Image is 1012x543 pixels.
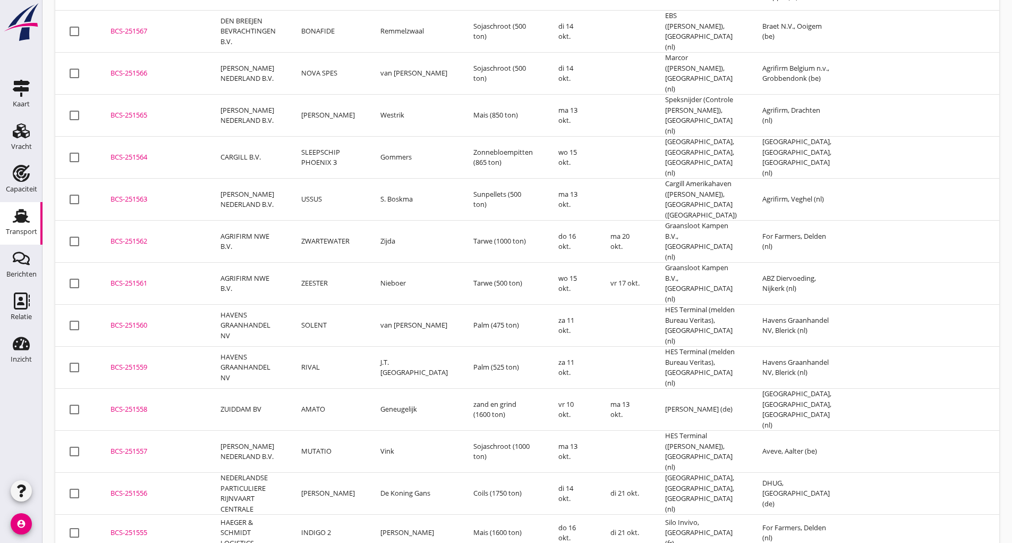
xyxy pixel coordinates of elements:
[546,179,598,221] td: ma 13 okt.
[208,389,288,431] td: ZUIDDAM BV
[461,137,546,179] td: Zonnebloempitten (865 ton)
[546,53,598,95] td: di 14 okt.
[546,389,598,431] td: vr 10 okt.
[208,305,288,347] td: HAVENS GRAANHANDEL NV
[368,473,461,515] td: De Koning Gans
[368,179,461,221] td: S. Boskma
[288,431,368,473] td: MUTATIO
[110,194,195,205] div: BCS-251563
[546,95,598,137] td: ma 13 okt.
[546,431,598,473] td: ma 13 okt.
[750,347,844,389] td: Havens Graanhandel NV, Blerick (nl)
[652,95,750,137] td: Speksnijder (Controle [PERSON_NAME]), [GEOGRAPHIC_DATA] (nl)
[461,473,546,515] td: Coils (1750 ton)
[6,186,37,193] div: Capaciteit
[598,389,652,431] td: ma 13 okt.
[288,347,368,389] td: RIVAL
[110,362,195,373] div: BCS-251559
[546,11,598,53] td: di 14 okt.
[750,137,844,179] td: [GEOGRAPHIC_DATA], [GEOGRAPHIC_DATA], [GEOGRAPHIC_DATA] (nl)
[652,221,750,263] td: Graansloot Kampen B.V., [GEOGRAPHIC_DATA] (nl)
[546,347,598,389] td: za 11 okt.
[110,528,195,538] div: BCS-251555
[652,179,750,221] td: Cargill Amerikahaven ([PERSON_NAME]), [GEOGRAPHIC_DATA] ([GEOGRAPHIC_DATA])
[208,53,288,95] td: [PERSON_NAME] NEDERLAND B.V.
[110,68,195,79] div: BCS-251566
[208,137,288,179] td: CARGILL B.V.
[546,263,598,305] td: wo 15 okt.
[368,11,461,53] td: Remmelzwaal
[11,513,32,534] i: account_circle
[288,137,368,179] td: SLEEPSCHIP PHOENIX 3
[598,263,652,305] td: vr 17 okt.
[288,179,368,221] td: USSUS
[208,473,288,515] td: NEDERLANDSE PARTICULIERE RIJNVAART CENTRALE
[288,263,368,305] td: ZEESTER
[208,347,288,389] td: HAVENS GRAANHANDEL NV
[368,431,461,473] td: Vink
[368,221,461,263] td: Zijda
[652,305,750,347] td: HES Terminal (melden Bureau Veritas), [GEOGRAPHIC_DATA] (nl)
[652,473,750,515] td: [GEOGRAPHIC_DATA], [GEOGRAPHIC_DATA], [GEOGRAPHIC_DATA] (nl)
[750,389,844,431] td: [GEOGRAPHIC_DATA], [GEOGRAPHIC_DATA], [GEOGRAPHIC_DATA] (nl)
[6,228,37,235] div: Transport
[461,11,546,53] td: Sojaschroot (500 ton)
[750,221,844,263] td: For Farmers, Delden (nl)
[750,11,844,53] td: Braet N.V., Ooigem (be)
[546,305,598,347] td: za 11 okt.
[11,313,32,320] div: Relatie
[368,95,461,137] td: Westrik
[750,431,844,473] td: Aveve, Aalter (be)
[368,263,461,305] td: Nieboer
[288,389,368,431] td: AMATO
[461,95,546,137] td: Mais (850 ton)
[6,271,37,278] div: Berichten
[652,263,750,305] td: Graansloot Kampen B.V., [GEOGRAPHIC_DATA] (nl)
[110,488,195,499] div: BCS-251556
[208,263,288,305] td: AGRIFIRM NWE B.V.
[598,473,652,515] td: di 21 okt.
[110,278,195,289] div: BCS-251561
[208,95,288,137] td: [PERSON_NAME] NEDERLAND B.V.
[288,95,368,137] td: [PERSON_NAME]
[110,152,195,163] div: BCS-251564
[208,221,288,263] td: AGRIFIRM NWE B.V.
[461,53,546,95] td: Sojaschroot (500 ton)
[110,320,195,331] div: BCS-251560
[368,137,461,179] td: Gommers
[750,263,844,305] td: ABZ Diervoeding, Nijkerk (nl)
[208,431,288,473] td: [PERSON_NAME] NEDERLAND B.V.
[368,53,461,95] td: van [PERSON_NAME]
[110,110,195,121] div: BCS-251565
[750,473,844,515] td: DHUG, [GEOGRAPHIC_DATA] (de)
[110,26,195,37] div: BCS-251567
[461,263,546,305] td: Tarwe (500 ton)
[461,431,546,473] td: Sojaschroot (1000 ton)
[652,347,750,389] td: HES Terminal (melden Bureau Veritas), [GEOGRAPHIC_DATA] (nl)
[652,431,750,473] td: HES Terminal ([PERSON_NAME]), [GEOGRAPHIC_DATA] (nl)
[546,473,598,515] td: di 14 okt.
[461,221,546,263] td: Tarwe (1000 ton)
[368,389,461,431] td: Geneugelijk
[11,356,32,363] div: Inzicht
[110,446,195,457] div: BCS-251557
[288,221,368,263] td: ZWARTEWATER
[652,53,750,95] td: Marcor ([PERSON_NAME]), [GEOGRAPHIC_DATA] (nl)
[208,179,288,221] td: [PERSON_NAME] NEDERLAND B.V.
[750,95,844,137] td: Agrifirm, Drachten (nl)
[546,221,598,263] td: do 16 okt.
[11,143,32,150] div: Vracht
[461,179,546,221] td: Sunpellets (500 ton)
[13,101,30,107] div: Kaart
[2,3,40,42] img: logo-small.a267ee39.svg
[368,347,461,389] td: J.T. [GEOGRAPHIC_DATA]
[750,179,844,221] td: Agrifirm, Veghel (nl)
[288,305,368,347] td: SOLENT
[110,236,195,247] div: BCS-251562
[368,305,461,347] td: van [PERSON_NAME]
[598,221,652,263] td: ma 20 okt.
[546,137,598,179] td: wo 15 okt.
[652,137,750,179] td: [GEOGRAPHIC_DATA], [GEOGRAPHIC_DATA], [GEOGRAPHIC_DATA] (nl)
[461,347,546,389] td: Palm (525 ton)
[750,305,844,347] td: Havens Graanhandel NV, Blerick (nl)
